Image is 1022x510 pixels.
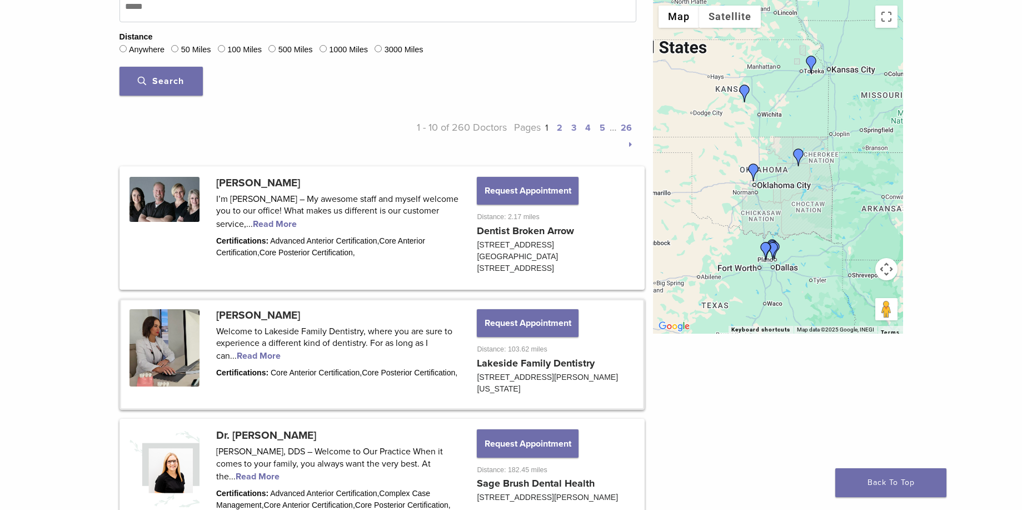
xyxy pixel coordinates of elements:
a: Back To Top [835,468,946,497]
label: Anywhere [129,44,164,56]
button: Show satellite imagery [699,6,761,28]
div: Dr. Susan Evans [736,85,754,102]
button: Request Appointment [477,309,578,337]
div: Dr. Todd Gentling [790,148,807,166]
img: Google [656,319,692,334]
span: Map data ©2025 Google, INEGI [797,326,874,333]
a: 1 [545,122,548,133]
div: Dr. Traci Leon [745,164,762,181]
p: 1 - 10 of 260 Doctors [378,119,507,152]
a: Terms (opens in new tab) [881,329,900,336]
label: 50 Miles [181,44,211,56]
div: Dr. Will Wyatt [757,242,775,260]
p: Pages [507,119,636,152]
button: Search [119,67,203,96]
label: 1000 Miles [329,44,368,56]
div: Dr. Jana Harrison [764,240,782,258]
button: Request Appointment [477,177,578,205]
a: 3 [571,122,576,133]
a: Open this area in Google Maps (opens a new window) [656,319,692,334]
div: Dr. Kelly Miller [802,56,820,73]
button: Map camera controls [875,258,898,280]
div: Dr. Diana O'Quinn [764,242,782,260]
button: Show street map [659,6,699,28]
button: Keyboard shortcuts [731,326,790,334]
div: Dr. Jacob Grapevine [766,241,784,259]
button: Toggle fullscreen view [875,6,898,28]
label: 3000 Miles [385,44,423,56]
a: 2 [557,122,562,133]
label: 100 Miles [227,44,262,56]
span: Search [138,76,184,87]
div: Dr. Ernest De Paoli [764,239,781,257]
button: Request Appointment [477,429,578,457]
legend: Distance [119,31,153,43]
label: 500 Miles [278,44,313,56]
a: 4 [585,122,591,133]
a: 26 [621,122,632,133]
div: Dr. Yasi Sabour [757,242,775,260]
button: Drag Pegman onto the map to open Street View [875,298,898,320]
a: 5 [600,122,605,133]
span: … [610,121,616,133]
